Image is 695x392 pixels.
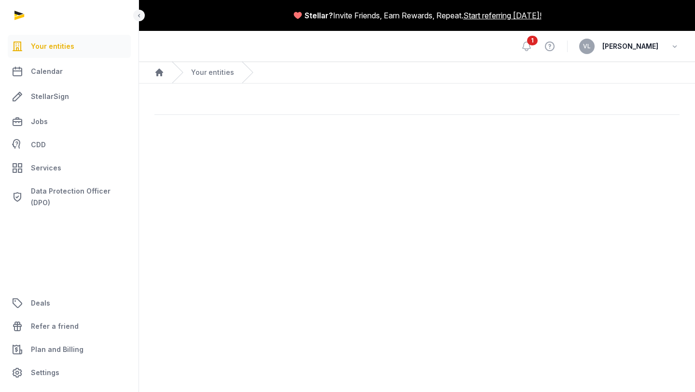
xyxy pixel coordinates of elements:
[527,36,538,45] span: 1
[305,10,333,21] span: Stellar?
[8,110,131,133] a: Jobs
[8,292,131,315] a: Deals
[8,60,131,83] a: Calendar
[31,66,63,77] span: Calendar
[583,43,591,49] span: VL
[31,185,127,209] span: Data Protection Officer (DPO)
[31,162,61,174] span: Services
[8,338,131,361] a: Plan and Billing
[31,297,50,309] span: Deals
[31,41,74,52] span: Your entities
[8,85,131,108] a: StellarSign
[463,10,542,21] a: Start referring [DATE]!
[139,62,695,84] nav: Breadcrumb
[31,91,69,102] span: StellarSign
[8,315,131,338] a: Refer a friend
[8,182,131,212] a: Data Protection Officer (DPO)
[191,68,234,77] a: Your entities
[8,135,131,154] a: CDD
[8,361,131,384] a: Settings
[602,41,658,52] span: [PERSON_NAME]
[31,367,59,378] span: Settings
[8,156,131,180] a: Services
[8,35,131,58] a: Your entities
[31,344,83,355] span: Plan and Billing
[31,139,46,151] span: CDD
[31,116,48,127] span: Jobs
[31,321,79,332] span: Refer a friend
[579,39,595,54] button: VL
